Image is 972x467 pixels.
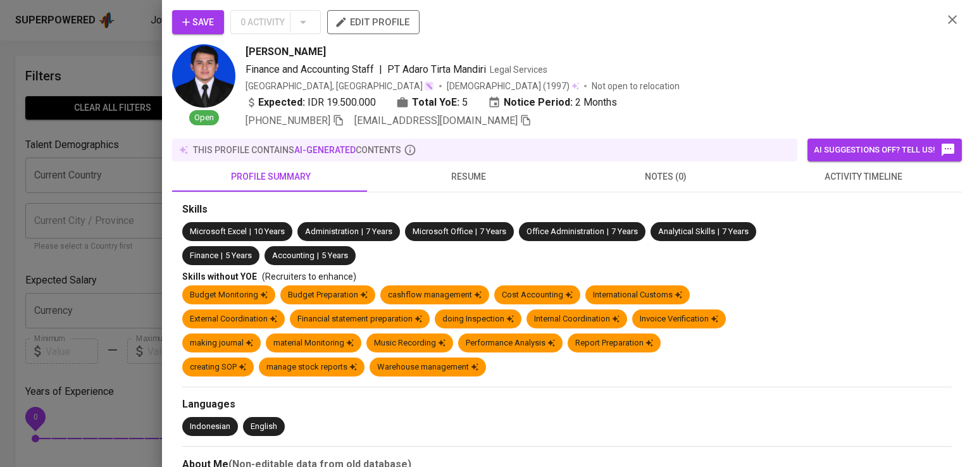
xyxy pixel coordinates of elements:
[190,227,247,236] span: Microsoft Excel
[221,250,223,262] span: |
[374,337,445,349] div: Music Recording
[526,227,604,236] span: Office Administration
[305,227,359,236] span: Administration
[190,421,230,433] div: Indonesian
[490,65,547,75] span: Legal Services
[182,271,257,282] span: Skills without YOE
[251,421,277,433] div: English
[575,337,653,349] div: Report Preparation
[262,271,356,282] span: (Recruiters to enhance)
[294,145,356,155] span: AI-generated
[388,289,482,301] div: cashflow management
[366,227,392,236] span: 7 Years
[488,95,617,110] div: 2 Months
[190,251,218,260] span: Finance
[246,80,434,92] div: [GEOGRAPHIC_DATA], [GEOGRAPHIC_DATA]
[246,115,330,127] span: [PHONE_NUMBER]
[254,227,285,236] span: 10 Years
[321,251,348,260] span: 5 Years
[447,80,543,92] span: [DEMOGRAPHIC_DATA]
[258,95,305,110] b: Expected:
[225,251,252,260] span: 5 Years
[266,361,357,373] div: manage stock reports
[249,226,251,238] span: |
[377,169,559,185] span: resume
[462,95,468,110] span: 5
[722,227,749,236] span: 7 Years
[327,16,420,27] a: edit profile
[182,202,952,217] div: Skills
[246,44,326,59] span: [PERSON_NAME]
[272,251,315,260] span: Accounting
[246,95,376,110] div: IDR 19.500.000
[442,313,514,325] div: doing Inspection
[412,95,459,110] b: Total YoE:
[640,313,718,325] div: Invoice Verification
[361,226,363,238] span: |
[504,95,573,110] b: Notice Period:
[327,10,420,34] button: edit profile
[190,337,253,349] div: making journal
[607,226,609,238] span: |
[424,81,434,91] img: magic_wand.svg
[377,361,478,373] div: Warehouse management
[466,337,555,349] div: Performance Analysis
[172,44,235,108] img: c907159d401307bf67a7617689309095.jpg
[246,63,374,75] span: Finance and Accounting Staff
[534,313,620,325] div: Internal Coordination
[172,10,224,34] button: Save
[502,289,573,301] div: Cost Accounting
[182,15,214,30] span: Save
[807,139,962,161] button: AI suggestions off? Tell us!
[387,63,486,75] span: PT Adaro Tirta Mandiri
[611,227,638,236] span: 7 Years
[190,313,277,325] div: External Coordination
[772,169,954,185] span: activity timeline
[180,169,362,185] span: profile summary
[193,144,401,156] p: this profile contains contents
[354,115,518,127] span: [EMAIL_ADDRESS][DOMAIN_NAME]
[593,289,682,301] div: International Customs
[814,142,956,158] span: AI suggestions off? Tell us!
[413,227,473,236] span: Microsoft Office
[182,397,952,412] div: Languages
[379,62,382,77] span: |
[190,289,268,301] div: Budget Monitoring
[297,313,422,325] div: Financial statement preparation
[337,14,409,30] span: edit profile
[317,250,319,262] span: |
[288,289,368,301] div: Budget Preparation
[592,80,680,92] p: Not open to relocation
[480,227,506,236] span: 7 Years
[273,337,354,349] div: material Monitoring
[658,227,715,236] span: Analytical Skills
[575,169,757,185] span: notes (0)
[475,226,477,238] span: |
[189,112,219,124] span: Open
[190,361,246,373] div: creating SOP
[447,80,579,92] div: (1997)
[718,226,720,238] span: |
